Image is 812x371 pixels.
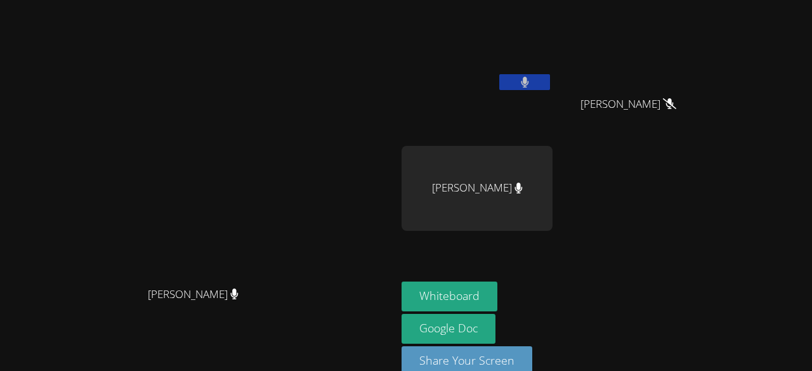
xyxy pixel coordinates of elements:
button: Whiteboard [402,282,497,311]
a: Google Doc [402,314,495,344]
div: [PERSON_NAME] [402,146,553,231]
span: [PERSON_NAME] [148,285,239,304]
span: [PERSON_NAME] [580,95,676,114]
